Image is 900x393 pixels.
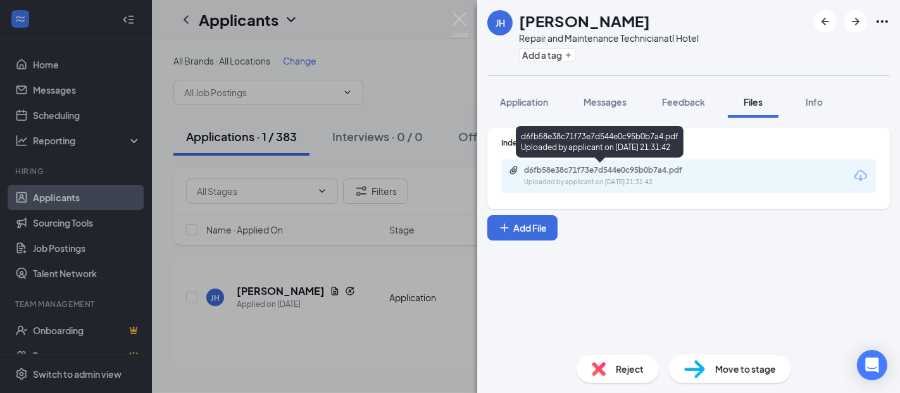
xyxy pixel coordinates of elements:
[715,362,776,376] span: Move to stage
[496,16,505,29] div: JH
[616,362,644,376] span: Reject
[519,32,699,44] div: Repair and Maintenance Technician at I Hotel
[501,137,876,148] div: Indeed Resume
[853,168,868,184] svg: Download
[844,10,867,33] button: ArrowRight
[524,165,701,175] div: d6fb58e38c71f73e7d544e0c95b0b7a4.pdf
[509,165,714,187] a: Paperclipd6fb58e38c71f73e7d544e0c95b0b7a4.pdfUploaded by applicant on [DATE] 21:31:42
[814,10,837,33] button: ArrowLeftNew
[875,14,890,29] svg: Ellipses
[806,96,823,108] span: Info
[498,221,511,234] svg: Plus
[519,10,650,32] h1: [PERSON_NAME]
[662,96,705,108] span: Feedback
[818,14,833,29] svg: ArrowLeftNew
[565,51,572,59] svg: Plus
[516,126,684,158] div: d6fb58e38c71f73e7d544e0c95b0b7a4.pdf Uploaded by applicant on [DATE] 21:31:42
[584,96,627,108] span: Messages
[857,350,887,380] div: Open Intercom Messenger
[500,96,548,108] span: Application
[509,165,519,175] svg: Paperclip
[487,215,558,240] button: Add FilePlus
[848,14,863,29] svg: ArrowRight
[744,96,763,108] span: Files
[519,48,575,61] button: PlusAdd a tag
[524,177,714,187] div: Uploaded by applicant on [DATE] 21:31:42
